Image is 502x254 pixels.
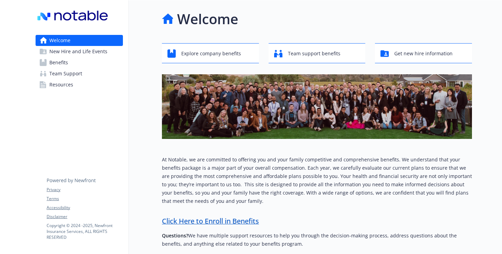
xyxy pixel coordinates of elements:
[375,43,472,63] button: Get new hire information
[269,43,366,63] button: Team support benefits
[162,232,188,239] strong: Questions?
[49,46,107,57] span: New Hire and Life Events
[36,46,123,57] a: New Hire and Life Events
[47,223,123,240] p: Copyright © 2024 - 2025 , Newfront Insurance Services, ALL RIGHTS RESERVED
[47,187,123,193] a: Privacy
[36,68,123,79] a: Team Support
[47,214,123,220] a: Disclaimer
[162,232,472,248] p: We have multiple support resources to help you through the decision-making process, address quest...
[47,205,123,211] a: Accessibility
[36,35,123,46] a: Welcome
[162,74,472,139] img: overview page banner
[49,57,68,68] span: Benefits
[288,47,340,60] span: Team support benefits
[47,196,123,202] a: Terms
[36,57,123,68] a: Benefits
[162,216,259,226] a: Click Here to Enroll in Benefits
[49,35,70,46] span: Welcome
[177,9,238,29] h1: Welcome
[394,47,453,60] span: Get new hire information
[162,156,472,205] p: At Notable, we are committed to offering you and your family competitive and comprehensive benefi...
[181,47,241,60] span: Explore company benefits
[49,68,82,79] span: Team Support
[162,43,259,63] button: Explore company benefits
[36,79,123,90] a: Resources
[49,79,73,90] span: Resources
